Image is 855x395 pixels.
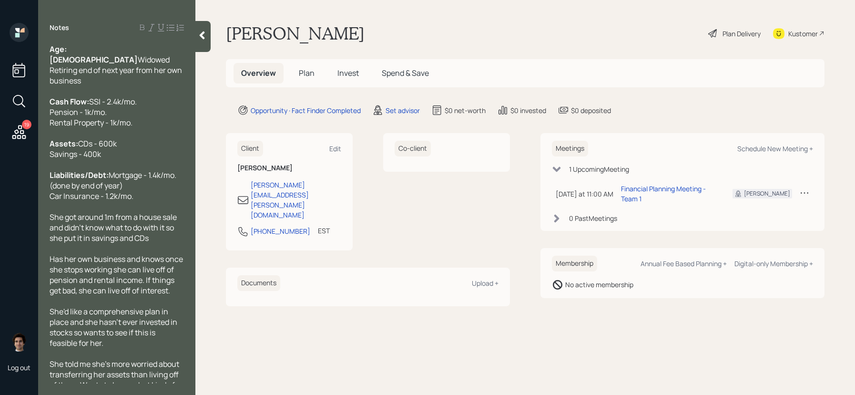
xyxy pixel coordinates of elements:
[337,68,359,78] span: Invest
[382,68,429,78] span: Spend & Save
[569,213,617,223] div: 0 Past Meeting s
[50,96,89,107] span: Cash Flow:
[472,279,499,288] div: Upload +
[10,333,29,352] img: harrison-schaefer-headshot-2.png
[395,141,431,156] h6: Co-client
[510,105,546,115] div: $0 invested
[226,23,365,44] h1: [PERSON_NAME]
[50,138,78,149] span: Assets:
[251,226,310,236] div: [PHONE_NUMBER]
[571,105,611,115] div: $0 deposited
[788,29,818,39] div: Kustomer
[621,184,717,204] div: Financial Planning Meeting - Team 1
[50,306,179,348] span: She'd like a comprehensive plan in place and she hasn't ever invested in stocks so wants to see i...
[50,138,117,159] span: CDs - 600k Savings - 400k
[445,105,486,115] div: $0 net-worth
[50,54,183,86] span: Widowed Retiring end of next year from her own business
[50,170,178,201] span: Mortgage - 1.4k/mo. (done by end of year) Car Insurance - 1.2k/mo.
[723,29,761,39] div: Plan Delivery
[556,189,613,199] div: [DATE] at 11:00 AM
[318,226,330,236] div: EST
[744,189,790,198] div: [PERSON_NAME]
[50,44,138,65] span: Age: [DEMOGRAPHIC_DATA]
[237,275,280,291] h6: Documents
[50,23,69,32] label: Notes
[251,180,341,220] div: [PERSON_NAME][EMAIL_ADDRESS][PERSON_NAME][DOMAIN_NAME]
[734,259,813,268] div: Digital-only Membership +
[552,256,597,271] h6: Membership
[50,170,109,180] span: Liabilities/Debt:
[8,363,31,372] div: Log out
[552,141,588,156] h6: Meetings
[50,212,178,243] span: She got around 1m from a house sale and didn't know what to do with it so she put it in savings a...
[737,144,813,153] div: Schedule New Meeting +
[50,96,137,128] span: SSI - 2.4k/mo. Pension - 1k/mo. Rental Property - 1k/mo.
[50,254,184,296] span: Has her own business and knows once she stops working she can live off of pension and rental inco...
[569,164,629,174] div: 1 Upcoming Meeting
[251,105,361,115] div: Opportunity · Fact Finder Completed
[329,144,341,153] div: Edit
[237,164,341,172] h6: [PERSON_NAME]
[565,280,633,290] div: No active membership
[237,141,263,156] h6: Client
[641,259,727,268] div: Annual Fee Based Planning +
[299,68,315,78] span: Plan
[22,120,31,129] div: 19
[241,68,276,78] span: Overview
[386,105,420,115] div: Set advisor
